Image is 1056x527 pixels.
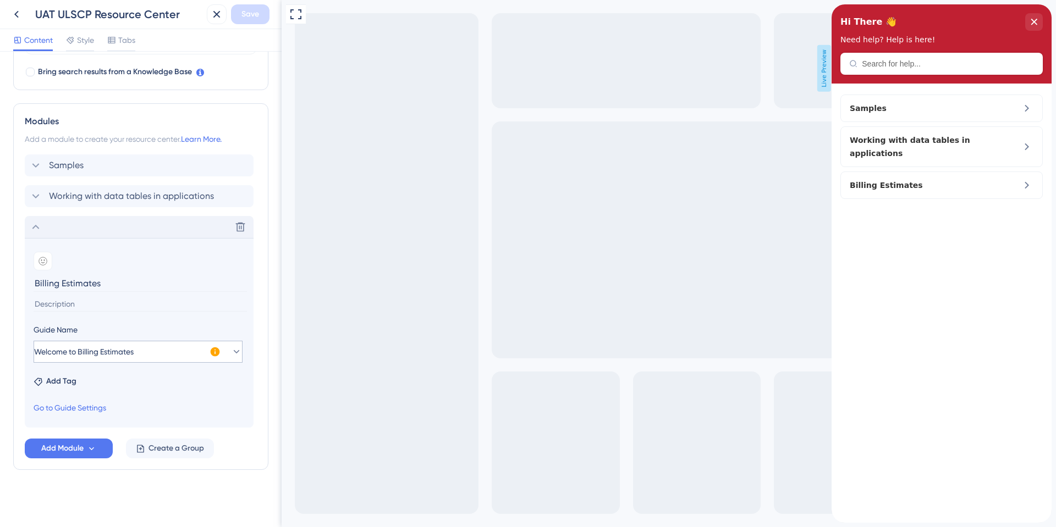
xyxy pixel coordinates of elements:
[9,31,103,40] span: Need help? Help is here!
[24,34,53,47] span: Content
[241,8,259,21] span: Save
[9,9,65,26] span: Hi There 👋
[34,375,76,388] button: Add Tag
[25,439,113,458] button: Add Module
[35,7,202,22] div: UAT ULSCP Resource Center
[194,9,211,26] div: close resource center
[49,190,214,203] span: Working with data tables in applications
[18,97,147,110] span: Samples
[18,129,165,156] span: Working with data tables in applications
[536,45,549,92] span: Live Preview
[34,345,134,358] span: Welcome to Billing Estimates
[34,275,247,292] input: Header
[46,375,76,388] span: Add Tag
[118,34,135,47] span: Tabs
[7,3,54,16] span: Need Help?
[77,34,94,47] span: Style
[231,4,269,24] button: Save
[62,5,65,14] div: 3
[25,135,181,143] span: Add a module to create your resource center.
[49,159,84,172] span: Samples
[41,442,84,455] span: Add Module
[126,439,214,458] button: Create a Group
[148,442,204,455] span: Create a Group
[25,154,257,176] div: Samples
[34,323,78,336] span: Guide Name
[181,135,222,143] a: Learn More.
[34,341,243,363] button: Welcome to Billing Estimates
[38,65,192,79] span: Bring search results from a Knowledge Base
[18,97,165,110] div: Samples
[34,297,247,312] input: Description
[18,174,165,187] span: Billing Estimates
[30,55,202,64] input: Search for help...
[25,185,257,207] div: Working with data tables in applications
[34,401,106,414] a: Go to Guide Settings
[25,115,257,128] div: Modules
